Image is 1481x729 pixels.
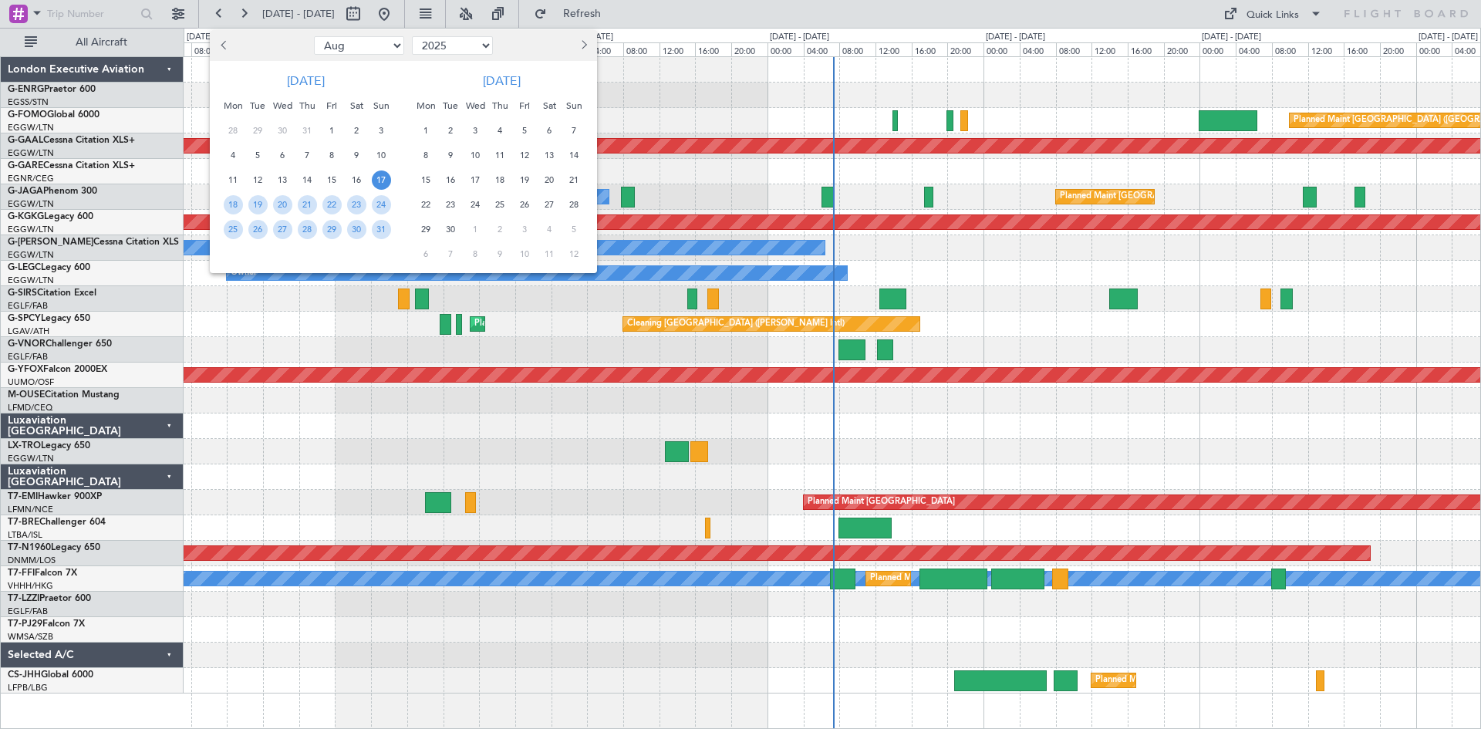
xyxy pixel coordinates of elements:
[412,36,493,55] select: Select year
[487,167,512,192] div: 18-9-2025
[463,93,487,118] div: Wed
[319,192,344,217] div: 22-8-2025
[463,118,487,143] div: 3-9-2025
[413,217,438,241] div: 29-9-2025
[441,195,460,214] span: 23
[463,167,487,192] div: 17-9-2025
[224,195,243,214] span: 18
[491,245,510,264] span: 9
[537,118,562,143] div: 6-9-2025
[463,217,487,241] div: 1-10-2025
[372,220,391,239] span: 31
[413,118,438,143] div: 1-9-2025
[347,220,366,239] span: 30
[319,167,344,192] div: 15-8-2025
[344,118,369,143] div: 2-8-2025
[248,220,268,239] span: 26
[565,170,584,190] span: 21
[344,93,369,118] div: Sat
[491,146,510,165] span: 11
[417,121,436,140] span: 1
[221,143,245,167] div: 4-8-2025
[537,93,562,118] div: Sat
[463,143,487,167] div: 10-9-2025
[466,220,485,239] span: 1
[369,93,393,118] div: Sun
[344,167,369,192] div: 16-8-2025
[562,192,586,217] div: 28-9-2025
[562,93,586,118] div: Sun
[369,217,393,241] div: 31-8-2025
[417,195,436,214] span: 22
[344,217,369,241] div: 30-8-2025
[463,192,487,217] div: 24-9-2025
[413,93,438,118] div: Mon
[270,93,295,118] div: Wed
[466,245,485,264] span: 8
[466,146,485,165] span: 10
[540,121,559,140] span: 6
[273,121,292,140] span: 30
[491,121,510,140] span: 4
[491,220,510,239] span: 2
[562,167,586,192] div: 21-9-2025
[491,170,510,190] span: 18
[295,192,319,217] div: 21-8-2025
[512,217,537,241] div: 3-10-2025
[372,195,391,214] span: 24
[441,121,460,140] span: 2
[515,195,535,214] span: 26
[298,220,317,239] span: 28
[463,241,487,266] div: 8-10-2025
[221,93,245,118] div: Mon
[319,143,344,167] div: 8-8-2025
[487,143,512,167] div: 11-9-2025
[562,143,586,167] div: 14-9-2025
[298,121,317,140] span: 31
[441,170,460,190] span: 16
[413,143,438,167] div: 8-9-2025
[224,146,243,165] span: 4
[319,118,344,143] div: 1-8-2025
[438,118,463,143] div: 2-9-2025
[438,241,463,266] div: 7-10-2025
[466,170,485,190] span: 17
[438,192,463,217] div: 23-9-2025
[540,170,559,190] span: 20
[540,195,559,214] span: 27
[295,217,319,241] div: 28-8-2025
[319,93,344,118] div: Fri
[466,121,485,140] span: 3
[224,170,243,190] span: 11
[344,143,369,167] div: 9-8-2025
[515,170,535,190] span: 19
[245,143,270,167] div: 5-8-2025
[512,143,537,167] div: 12-9-2025
[347,121,366,140] span: 2
[273,170,292,190] span: 13
[245,118,270,143] div: 29-7-2025
[565,146,584,165] span: 14
[438,167,463,192] div: 16-9-2025
[319,217,344,241] div: 29-8-2025
[441,146,460,165] span: 9
[565,121,584,140] span: 7
[540,146,559,165] span: 13
[512,118,537,143] div: 5-9-2025
[417,245,436,264] span: 6
[512,167,537,192] div: 19-9-2025
[565,220,584,239] span: 5
[270,118,295,143] div: 30-7-2025
[515,220,535,239] span: 3
[417,220,436,239] span: 29
[537,143,562,167] div: 13-9-2025
[515,146,535,165] span: 12
[224,220,243,239] span: 25
[273,146,292,165] span: 6
[270,192,295,217] div: 20-8-2025
[537,241,562,266] div: 11-10-2025
[413,192,438,217] div: 22-9-2025
[537,192,562,217] div: 27-9-2025
[537,217,562,241] div: 4-10-2025
[369,143,393,167] div: 10-8-2025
